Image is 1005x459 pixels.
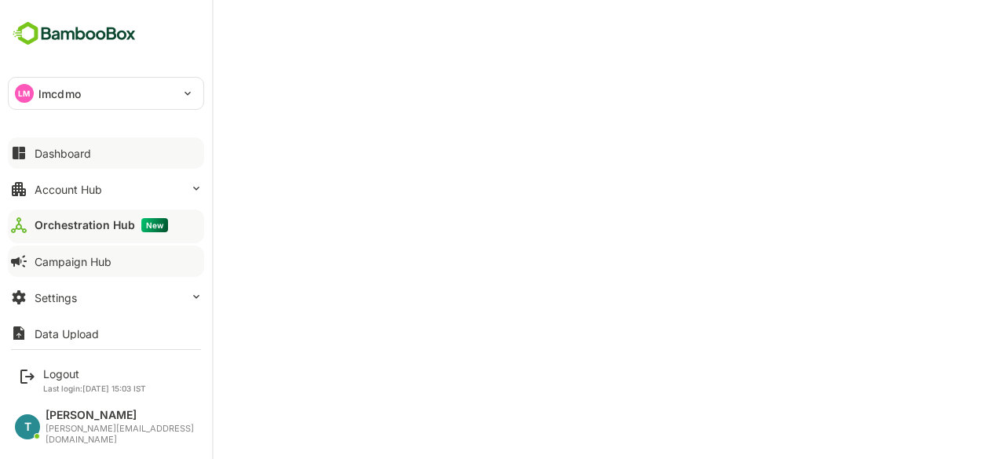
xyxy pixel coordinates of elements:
div: Settings [35,291,77,304]
button: Dashboard [8,137,204,169]
div: Account Hub [35,183,102,196]
p: lmcdmo [38,86,81,102]
div: Logout [43,367,146,381]
button: Account Hub [8,173,204,205]
div: LM [15,84,34,103]
button: Data Upload [8,318,204,349]
div: Campaign Hub [35,255,111,268]
button: Campaign Hub [8,246,204,277]
div: Orchestration Hub [35,218,168,232]
div: T [15,414,40,439]
div: [PERSON_NAME] [46,409,196,422]
button: Settings [8,282,204,313]
div: Data Upload [35,327,99,341]
span: New [141,218,168,232]
img: BambooboxFullLogoMark.5f36c76dfaba33ec1ec1367b70bb1252.svg [8,19,141,49]
p: Last login: [DATE] 15:03 IST [43,384,146,393]
div: Dashboard [35,147,91,160]
button: Orchestration HubNew [8,209,204,241]
div: [PERSON_NAME][EMAIL_ADDRESS][DOMAIN_NAME] [46,424,196,445]
div: LMlmcdmo [9,78,203,109]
